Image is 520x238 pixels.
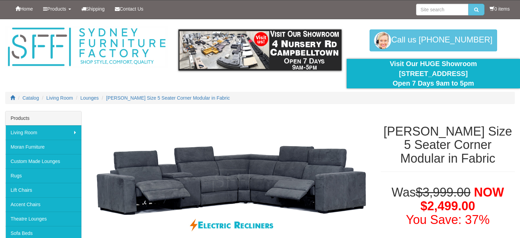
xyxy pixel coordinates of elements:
a: Catalog [23,95,39,101]
a: Rugs [5,168,81,183]
img: showroom.gif [178,29,342,71]
a: Lounges [80,95,99,101]
a: Contact Us [110,0,148,17]
a: Accent Chairs [5,197,81,212]
h1: [PERSON_NAME] Size 5 Seater Corner Modular in Fabric [381,125,515,165]
a: Custom Made Lounges [5,154,81,168]
a: Living Room [5,125,81,140]
a: [PERSON_NAME] Size 5 Seater Corner Modular in Fabric [106,95,230,101]
font: You Save: 37% [406,213,490,227]
span: Products [47,6,66,12]
div: Visit Our HUGE Showroom [STREET_ADDRESS] Open 7 Days 9am to 5pm [352,59,515,88]
a: Home [10,0,38,17]
a: Products [38,0,76,17]
div: Products [5,111,81,125]
a: Living Room [46,95,73,101]
span: Home [20,6,33,12]
a: Lift Chairs [5,183,81,197]
span: NOW $2,499.00 [421,185,504,213]
a: Moran Furniture [5,140,81,154]
input: Site search [416,4,468,15]
a: Theatre Lounges [5,212,81,226]
li: 0 items [490,5,510,12]
h1: Was [381,186,515,226]
img: Sydney Furniture Factory [5,26,168,68]
a: Shipping [76,0,110,17]
span: Shipping [86,6,105,12]
del: $3,999.00 [416,185,470,199]
span: Contact Us [120,6,143,12]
